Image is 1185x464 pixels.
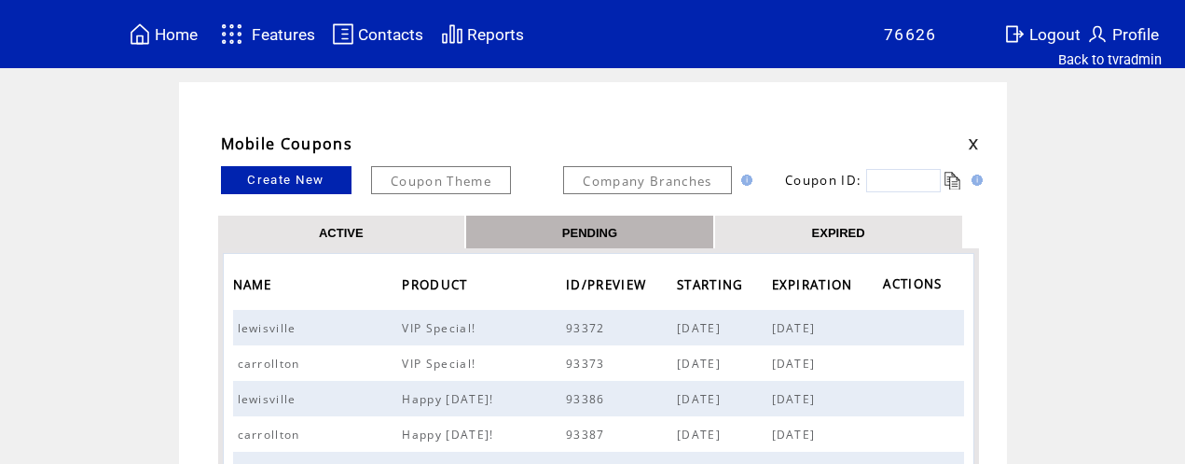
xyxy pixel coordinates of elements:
span: Logout [1029,25,1081,44]
a: ID/PREVIEW [566,271,655,302]
img: features.svg [215,19,248,49]
a: PENDING [562,224,617,240]
span: 93387 [566,427,610,443]
span: lewisville [238,391,301,407]
span: Profile [1112,25,1159,44]
a: Profile [1083,20,1162,49]
span: 93373 [566,356,610,372]
span: 93386 [566,391,610,407]
span: [DATE] [677,320,725,336]
a: Home [126,20,200,49]
a: EXPIRATION [772,271,862,302]
span: ACTIONS [883,271,946,302]
img: help.gif [736,175,752,186]
a: NAME [233,271,282,302]
a: ACTIVE [319,224,364,240]
span: Happy [DATE]! [402,427,498,443]
span: [DATE] [772,391,820,407]
td: Mobile Coupons [221,134,903,154]
a: Create New [221,166,351,194]
img: contacts.svg [332,22,354,46]
span: Features [252,25,315,44]
a: EXPIRED [812,224,865,240]
span: Contacts [358,25,423,44]
img: exit.svg [1003,22,1026,46]
span: Coupon ID: [785,172,861,189]
a: Company Branches [563,166,731,194]
span: [DATE] [772,427,820,443]
img: profile.svg [1086,22,1109,46]
span: VIP Special! [402,320,480,336]
span: [DATE] [677,427,725,443]
span: [DATE] [772,356,820,372]
img: help.gif [966,175,983,186]
span: Home [155,25,198,44]
span: 93372 [566,320,610,336]
span: STARTING [677,272,749,302]
a: Contacts [329,20,426,49]
span: PRODUCT [402,272,472,302]
span: 76626 [884,25,937,44]
span: [DATE] [677,391,725,407]
a: Reports [438,20,527,49]
span: VIP Special! [402,356,480,372]
a: PRODUCT [402,271,476,302]
img: home.svg [129,22,151,46]
span: carrollton [238,427,305,443]
span: Reports [467,25,524,44]
span: [DATE] [677,356,725,372]
span: NAME [233,272,277,302]
span: ID/PREVIEW [566,272,651,302]
a: Back to tvradmin [1058,51,1162,68]
a: Logout [1000,20,1083,49]
a: STARTING [677,271,753,302]
span: EXPIRATION [772,272,858,302]
span: lewisville [238,320,301,336]
img: chart.svg [441,22,463,46]
a: Features [213,16,318,52]
span: [DATE] [772,320,820,336]
a: Coupon Theme [371,166,511,194]
span: carrollton [238,356,305,372]
span: Happy [DATE]! [402,391,498,407]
